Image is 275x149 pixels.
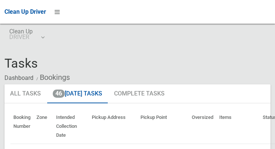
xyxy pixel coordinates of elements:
[9,29,44,40] span: Clean Up
[10,109,33,144] th: Booking Number
[216,109,260,144] th: Items
[4,6,46,17] a: Clean Up Driver
[9,34,33,40] small: DRIVER
[47,84,108,104] a: 46[DATE] Tasks
[189,109,216,144] th: Oversized
[109,84,170,104] a: Complete Tasks
[53,109,89,144] th: Intended Collection Date
[4,84,46,104] a: All Tasks
[4,24,49,48] a: Clean UpDRIVER
[4,56,38,71] span: Tasks
[33,109,53,144] th: Zone
[4,74,33,81] a: Dashboard
[53,90,65,98] span: 46
[137,109,189,144] th: Pickup Point
[35,71,70,84] li: Bookings
[89,109,137,144] th: Pickup Address
[4,8,46,15] span: Clean Up Driver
